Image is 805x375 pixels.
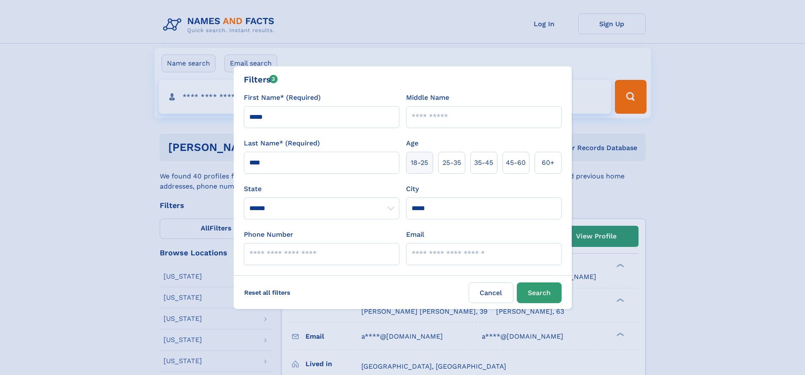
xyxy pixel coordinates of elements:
[406,184,419,194] label: City
[244,230,293,240] label: Phone Number
[244,138,320,148] label: Last Name* (Required)
[469,282,513,303] label: Cancel
[474,158,493,168] span: 35‑45
[411,158,428,168] span: 18‑25
[406,138,418,148] label: Age
[542,158,554,168] span: 60+
[406,93,449,103] label: Middle Name
[244,184,399,194] label: State
[406,230,424,240] label: Email
[244,93,321,103] label: First Name* (Required)
[239,282,296,303] label: Reset all filters
[506,158,526,168] span: 45‑60
[517,282,562,303] button: Search
[442,158,461,168] span: 25‑35
[244,73,278,86] div: Filters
